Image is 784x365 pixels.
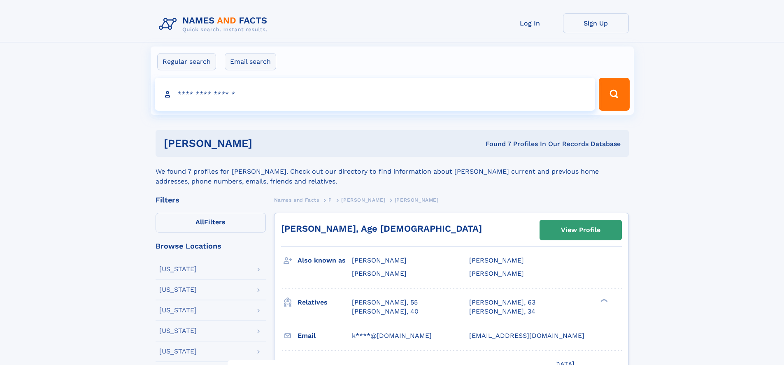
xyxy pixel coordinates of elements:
a: Sign Up [563,13,629,33]
span: [PERSON_NAME] [469,256,524,264]
a: View Profile [540,220,621,240]
span: [EMAIL_ADDRESS][DOMAIN_NAME] [469,332,584,339]
a: P [328,195,332,205]
label: Email search [225,53,276,70]
a: [PERSON_NAME], 34 [469,307,535,316]
a: [PERSON_NAME], 63 [469,298,535,307]
span: [PERSON_NAME] [395,197,439,203]
h3: Relatives [298,295,352,309]
div: [US_STATE] [159,328,197,334]
label: Regular search [157,53,216,70]
div: [US_STATE] [159,307,197,314]
a: [PERSON_NAME], 40 [352,307,419,316]
h3: Also known as [298,253,352,267]
a: Names and Facts [274,195,319,205]
div: View Profile [561,221,600,239]
span: [PERSON_NAME] [469,270,524,277]
div: Browse Locations [156,242,266,250]
div: ❯ [598,298,608,303]
span: All [195,218,204,226]
span: [PERSON_NAME] [352,270,407,277]
img: Logo Names and Facts [156,13,274,35]
button: Search Button [599,78,629,111]
a: [PERSON_NAME] [341,195,385,205]
a: [PERSON_NAME], 55 [352,298,418,307]
div: [US_STATE] [159,266,197,272]
div: Found 7 Profiles In Our Records Database [369,139,621,149]
a: Log In [497,13,563,33]
span: [PERSON_NAME] [341,197,385,203]
span: P [328,197,332,203]
span: [PERSON_NAME] [352,256,407,264]
div: Filters [156,196,266,204]
h1: [PERSON_NAME] [164,138,369,149]
div: We found 7 profiles for [PERSON_NAME]. Check out our directory to find information about [PERSON_... [156,157,629,186]
h3: Email [298,329,352,343]
div: [US_STATE] [159,348,197,355]
a: [PERSON_NAME], Age [DEMOGRAPHIC_DATA] [281,223,482,234]
div: [US_STATE] [159,286,197,293]
input: search input [155,78,596,111]
label: Filters [156,213,266,232]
